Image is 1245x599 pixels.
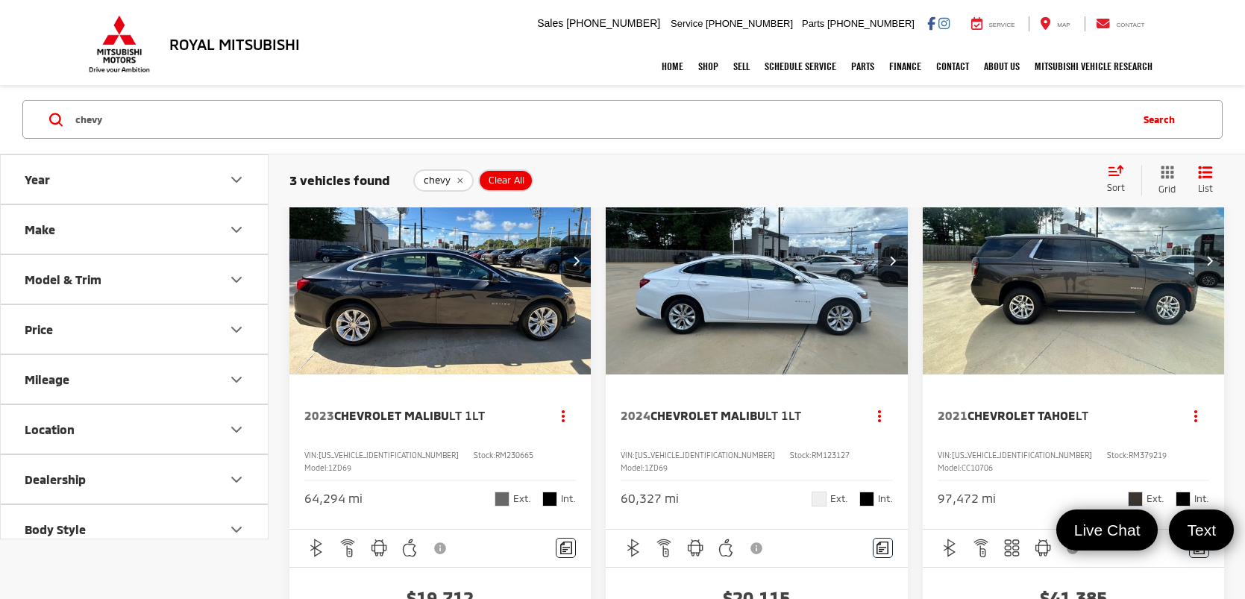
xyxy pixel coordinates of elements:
[624,539,643,557] img: Bluetooth®
[304,408,334,422] span: 2023
[401,539,419,557] img: Apple CarPlay
[827,18,915,29] span: [PHONE_NUMBER]
[635,451,775,460] span: [US_VEHICLE_IDENTIFICATION_NUMBER]
[960,16,1026,31] a: Service
[304,490,363,507] div: 64,294 mi
[952,451,1092,460] span: [US_VEHICLE_IDENTIFICATION_NUMBER]
[495,451,533,460] span: RM230665
[1194,235,1224,287] button: Next image
[289,148,592,374] a: 2023 Chevrolet Malibu LT 1LT2023 Chevrolet Malibu LT 1LT2023 Chevrolet Malibu LT 1LT2023 Chevrole...
[228,220,245,238] div: Make
[1194,492,1209,506] span: Int.
[428,533,454,564] button: View Disclaimer
[1107,451,1129,460] span: Stock:
[1061,533,1087,564] button: View Disclaimer
[972,539,991,557] img: Remote Start
[1128,492,1143,507] span: Graywood Metallic
[757,48,844,85] a: Schedule Service: Opens in a new tab
[1129,101,1197,138] button: Search
[1067,520,1148,540] span: Live Chat
[304,463,328,472] span: Model:
[1141,165,1187,195] button: Grid View
[1187,165,1224,195] button: List View
[1183,403,1209,429] button: Actions
[830,492,848,506] span: Ext.
[228,320,245,338] div: Price
[1198,182,1213,195] span: List
[304,407,535,424] a: 2023Chevrolet MalibuLT 1LT
[873,538,893,558] button: Comments
[876,542,888,554] img: Comments
[74,101,1129,137] form: Search by Make, Model, or Keyword
[812,492,827,507] span: Summit White
[621,407,851,424] a: 2024Chevrolet MalibuLT 1LT
[478,169,533,192] button: Clear All
[1,405,269,454] button: LocationLocation
[449,408,485,422] span: LT 1LT
[495,492,509,507] span: Dark Ash Metallic
[25,222,55,236] div: Make
[878,235,908,287] button: Next image
[922,148,1226,374] div: 2021 Chevrolet Tahoe LT 0
[1,155,269,204] button: YearYear
[1129,451,1167,460] span: RM379219
[941,539,959,557] img: Bluetooth®
[922,148,1226,376] img: 2021 Chevrolet Tahoe LT
[962,463,993,472] span: CC10706
[1169,509,1234,551] a: Text
[1176,492,1191,507] span: Black
[1100,165,1141,195] button: Select sort value
[560,542,572,554] img: Comments
[307,539,326,557] img: Bluetooth®
[562,410,565,421] span: dropdown dots
[1179,520,1223,540] span: Text
[654,48,691,85] a: Home
[513,492,531,506] span: Ext.
[621,451,635,460] span: VIN:
[691,48,726,85] a: Shop
[745,533,771,564] button: View Disclaimer
[605,148,909,374] div: 2024 Chevrolet Malibu LT 1LT 0
[686,539,705,557] img: Android Auto
[989,22,1015,28] span: Service
[882,48,929,85] a: Finance
[927,17,935,29] a: Facebook: Click to visit our Facebook page
[867,403,893,429] button: Actions
[228,520,245,538] div: Body Style
[1027,48,1160,85] a: Mitsubishi Vehicle Research
[1147,492,1164,506] span: Ext.
[25,172,50,186] div: Year
[968,408,1076,422] span: Chevrolet Tahoe
[878,410,881,421] span: dropdown dots
[605,148,909,374] a: 2024 Chevrolet Malibu LT 1LT2024 Chevrolet Malibu LT 1LT2024 Chevrolet Malibu LT 1LT2024 Chevrole...
[25,272,101,286] div: Model & Trim
[1107,182,1125,192] span: Sort
[542,492,557,507] span: Black
[489,175,524,186] span: Clear All
[726,48,757,85] a: Sell
[424,175,451,186] span: chevy
[938,407,1168,424] a: 2021Chevrolet TahoeLT
[1057,22,1070,28] span: Map
[650,408,765,422] span: Chevrolet Malibu
[621,463,645,472] span: Model:
[25,522,86,536] div: Body Style
[1,255,269,304] button: Model & TrimModel & Trim
[1003,539,1021,557] img: 3rd Row Seating
[844,48,882,85] a: Parts: Opens in a new tab
[334,408,449,422] span: Chevrolet Malibu
[413,169,474,192] button: remove chevy
[929,48,976,85] a: Contact
[537,17,563,29] span: Sales
[328,463,351,472] span: 1ZD69
[1158,183,1176,195] span: Grid
[228,470,245,488] div: Dealership
[765,408,801,422] span: LT 1LT
[339,539,357,557] img: Remote Start
[561,235,591,287] button: Next image
[228,420,245,438] div: Location
[474,451,495,460] span: Stock:
[550,403,576,429] button: Actions
[938,463,962,472] span: Model:
[25,322,53,336] div: Price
